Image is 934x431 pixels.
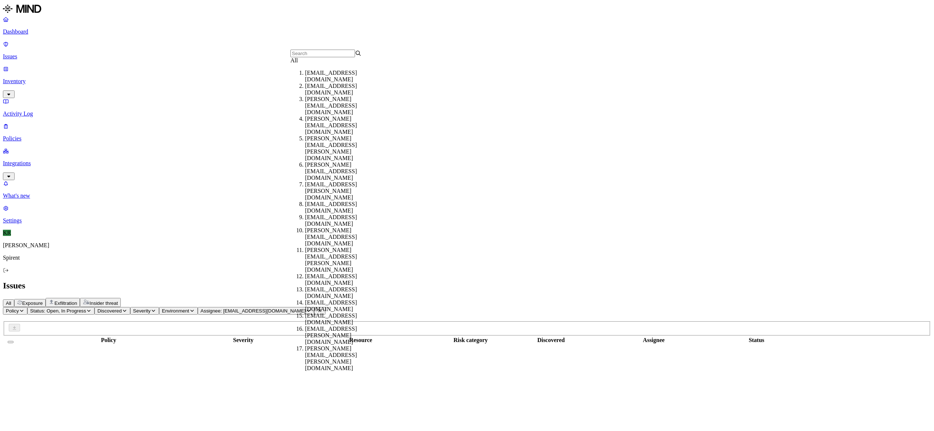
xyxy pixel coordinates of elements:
[305,247,376,273] div: [PERSON_NAME][EMAIL_ADDRESS][PERSON_NAME][DOMAIN_NAME]
[596,337,712,343] div: Assignee
[305,181,376,201] div: [EMAIL_ADDRESS][PERSON_NAME][DOMAIN_NAME]
[3,193,931,199] p: What's new
[3,28,931,35] p: Dashboard
[305,116,376,135] div: [PERSON_NAME][EMAIL_ADDRESS][DOMAIN_NAME]
[290,50,355,57] input: Search
[3,217,931,224] p: Settings
[3,110,931,117] p: Activity Log
[3,53,931,60] p: Issues
[508,337,594,343] div: Discovered
[3,255,931,261] p: Spirent
[305,214,376,227] div: [EMAIL_ADDRESS][DOMAIN_NAME]
[89,300,118,306] span: Insider threat
[3,98,931,117] a: Activity Log
[200,337,286,343] div: Severity
[3,281,931,291] h2: Issues
[3,123,931,142] a: Policies
[288,337,433,343] div: Resource
[8,341,13,343] button: Select all
[6,308,19,314] span: Policy
[3,230,11,236] span: KR
[305,162,376,181] div: [PERSON_NAME][EMAIL_ADDRESS][DOMAIN_NAME]
[3,78,931,85] p: Inventory
[305,135,376,162] div: [PERSON_NAME][EMAIL_ADDRESS][PERSON_NAME][DOMAIN_NAME]
[305,286,376,299] div: [EMAIL_ADDRESS][DOMAIN_NAME]
[305,96,376,116] div: [PERSON_NAME][EMAIL_ADDRESS][DOMAIN_NAME]
[3,3,931,16] a: MIND
[201,308,306,314] span: Assignee: [EMAIL_ADDRESS][DOMAIN_NAME]
[3,135,931,142] p: Policies
[305,312,376,326] div: [EMAIL_ADDRESS][DOMAIN_NAME]
[3,16,931,35] a: Dashboard
[3,180,931,199] a: What's new
[3,160,931,167] p: Integrations
[435,337,506,343] div: Risk category
[22,300,43,306] span: Exposure
[3,66,931,97] a: Inventory
[305,83,376,96] div: [EMAIL_ADDRESS][DOMAIN_NAME]
[3,205,931,224] a: Settings
[3,41,931,60] a: Issues
[305,345,376,372] div: [PERSON_NAME][EMAIL_ADDRESS][PERSON_NAME][DOMAIN_NAME]
[305,273,376,286] div: [EMAIL_ADDRESS][DOMAIN_NAME]
[290,57,362,64] div: All
[3,148,931,179] a: Integrations
[713,337,800,343] div: Status
[305,227,376,247] div: [PERSON_NAME][EMAIL_ADDRESS][DOMAIN_NAME]
[97,308,122,314] span: Discovered
[3,3,41,15] img: MIND
[305,326,376,345] div: [EMAIL_ADDRESS][PERSON_NAME][DOMAIN_NAME]
[6,300,11,306] span: All
[54,300,77,306] span: Exfiltration
[305,201,376,214] div: [EMAIL_ADDRESS][DOMAIN_NAME]
[133,308,151,314] span: Severity
[19,337,198,343] div: Policy
[305,299,376,312] div: [EMAIL_ADDRESS][DOMAIN_NAME]
[30,308,86,314] span: Status: Open, In Progress
[162,308,189,314] span: Environment
[305,70,376,83] div: [EMAIL_ADDRESS][DOMAIN_NAME]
